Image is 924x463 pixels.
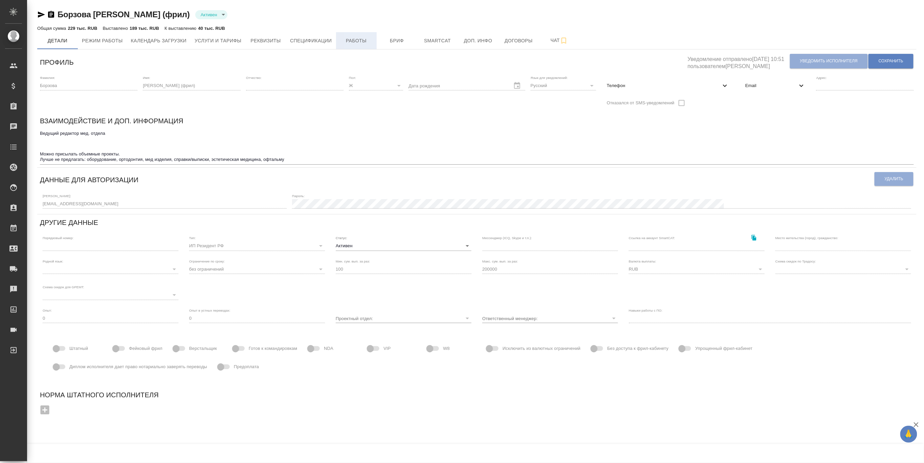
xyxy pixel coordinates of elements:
span: Исключить из валютных ограничений [503,345,580,352]
span: Услуги и тарифы [195,37,241,45]
span: Предоплата [234,363,259,370]
label: Макс. сум. вып. за раз: [482,259,518,263]
button: Скопировать ссылку для ЯМессенджера [37,10,45,19]
span: Бриф [381,37,413,45]
div: без ограничений [189,265,325,274]
h6: Данные для авторизации [40,174,138,185]
h6: Профиль [40,57,74,68]
label: Опыт в устных переводах: [189,309,230,312]
span: Email [745,82,797,89]
span: Договоры [503,37,535,45]
label: Имя: [143,76,150,79]
button: Скопировать ссылку [747,231,761,245]
span: Работы [340,37,373,45]
span: Диплом исполнителя дает право нотариально заверять переводы [69,363,207,370]
span: Доп. инфо [462,37,494,45]
button: Скопировать ссылку [47,10,55,19]
span: Упрощенный фрил-кабинет [695,345,752,352]
span: Спецификации [290,37,332,45]
label: Схема скидок для GPEMT: [43,286,84,289]
div: ИП Резидент РФ [189,241,325,251]
span: Smartcat [421,37,454,45]
label: Порядковый номер: [43,236,73,240]
span: VIP [383,345,391,352]
span: W8 [443,345,450,352]
textarea: Ведущий редактор мед. отдела Можно присылать объемные проекты. Лучше не предлагать: оборудование,... [40,131,914,162]
span: Без доступа к фрил-кабинету [607,345,668,352]
span: Верстальщик [189,345,217,352]
h6: Взаимодействие и доп. информация [40,115,183,126]
p: Общая сумма [37,26,68,31]
label: Пол: [349,76,356,79]
a: Борзова [PERSON_NAME] (фрил) [58,10,190,19]
span: Детали [41,37,74,45]
label: Схема скидок по Традосу: [775,259,816,263]
label: Ограничение по сроку: [189,259,225,263]
label: Фамилия: [40,76,55,79]
span: Штатный [69,345,88,352]
label: Язык для уведомлений: [531,76,568,79]
label: Ссылка на аккаунт SmartCAT: [629,236,675,240]
span: Фейковый фрил [129,345,162,352]
button: Активен [199,12,219,18]
h6: Норма штатного исполнителя [40,390,914,400]
p: 40 тыс. RUB [198,26,225,31]
svg: Подписаться [560,37,568,45]
label: Опыт: [43,309,52,312]
div: RUB [629,265,765,274]
p: 189 тыс. RUB [130,26,159,31]
span: Календарь загрузки [131,37,187,45]
p: 229 тыс. RUB [68,26,97,31]
div: Ж [349,81,403,90]
span: Сохранить [879,58,903,64]
label: [PERSON_NAME]: [43,194,71,197]
p: Выставлено [103,26,130,31]
h6: Другие данные [40,217,98,228]
div: Активен [336,241,471,251]
button: 🙏 [900,426,917,443]
span: 🙏 [903,427,915,441]
label: Адрес: [816,76,827,79]
div: Телефон [601,78,734,93]
label: Пароль: [292,194,305,197]
label: Тип: [189,236,196,240]
label: Статус: [336,236,347,240]
span: Телефон [607,82,721,89]
label: Навыки работы с ПО: [629,309,663,312]
div: Активен [195,10,227,19]
div: Email [740,78,811,93]
span: Готов к командировкам [249,345,297,352]
label: Родной язык: [43,259,63,263]
span: NDA [324,345,333,352]
label: Место жительства (город), гражданство: [775,236,838,240]
label: Валюта выплаты: [629,259,656,263]
div: Русский [531,81,596,90]
label: Мессенджер (ICQ, Skype и т.п.): [482,236,532,240]
p: К выставлению [164,26,198,31]
span: Чат [543,36,576,45]
label: Мин. сум. вып. за раз: [336,259,370,263]
span: Реквизиты [249,37,282,45]
span: Режим работы [82,37,123,45]
label: Отчество: [246,76,262,79]
button: Сохранить [868,54,914,68]
h5: Уведомление отправлено [DATE] 10:51 пользователем [PERSON_NAME] [688,52,790,70]
span: Отказался от SMS-уведомлений [607,100,675,106]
